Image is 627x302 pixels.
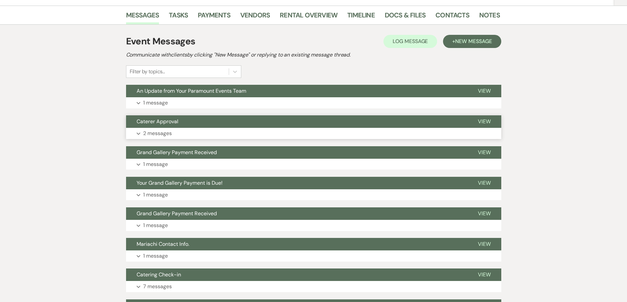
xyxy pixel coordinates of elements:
[383,35,437,48] button: Log Message
[467,177,501,189] button: View
[137,271,181,278] span: Catering Check-in
[467,146,501,159] button: View
[126,238,467,250] button: Mariachi Contact Info.
[137,87,246,94] span: An Update from Your Paramount Events Team
[478,149,491,156] span: View
[126,281,501,292] button: 7 messages
[126,51,501,59] h2: Communicate with clients by clicking "New Message" or replying to an existing message thread.
[126,115,467,128] button: Caterer Approval
[137,149,217,156] span: Grand Gallery Payment Received
[385,10,426,24] a: Docs & Files
[280,10,337,24] a: Rental Overview
[467,207,501,220] button: View
[455,38,492,45] span: New Message
[393,38,428,45] span: Log Message
[478,87,491,94] span: View
[126,10,159,24] a: Messages
[126,250,501,262] button: 1 message
[435,10,469,24] a: Contacts
[126,177,467,189] button: Your Grand Gallery Payment is Due!
[143,160,168,169] p: 1 message
[467,115,501,128] button: View
[467,85,501,97] button: View
[126,268,467,281] button: Catering Check-in
[143,191,168,199] p: 1 message
[126,159,501,170] button: 1 message
[478,271,491,278] span: View
[240,10,270,24] a: Vendors
[143,99,168,107] p: 1 message
[467,238,501,250] button: View
[126,97,501,108] button: 1 message
[467,268,501,281] button: View
[126,35,196,48] h1: Event Messages
[130,68,165,76] div: Filter by topics...
[137,241,189,247] span: Mariachi Contact Info.
[478,241,491,247] span: View
[443,35,501,48] button: +New Message
[169,10,188,24] a: Tasks
[137,179,222,186] span: Your Grand Gallery Payment is Due!
[143,129,172,138] p: 2 messages
[143,282,172,291] p: 7 messages
[126,189,501,200] button: 1 message
[126,207,467,220] button: Grand Gallery Payment Received
[143,221,168,230] p: 1 message
[126,85,467,97] button: An Update from Your Paramount Events Team
[126,220,501,231] button: 1 message
[347,10,375,24] a: Timeline
[198,10,230,24] a: Payments
[126,146,467,159] button: Grand Gallery Payment Received
[478,179,491,186] span: View
[126,128,501,139] button: 2 messages
[137,210,217,217] span: Grand Gallery Payment Received
[479,10,500,24] a: Notes
[478,210,491,217] span: View
[143,252,168,260] p: 1 message
[137,118,178,125] span: Caterer Approval
[478,118,491,125] span: View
